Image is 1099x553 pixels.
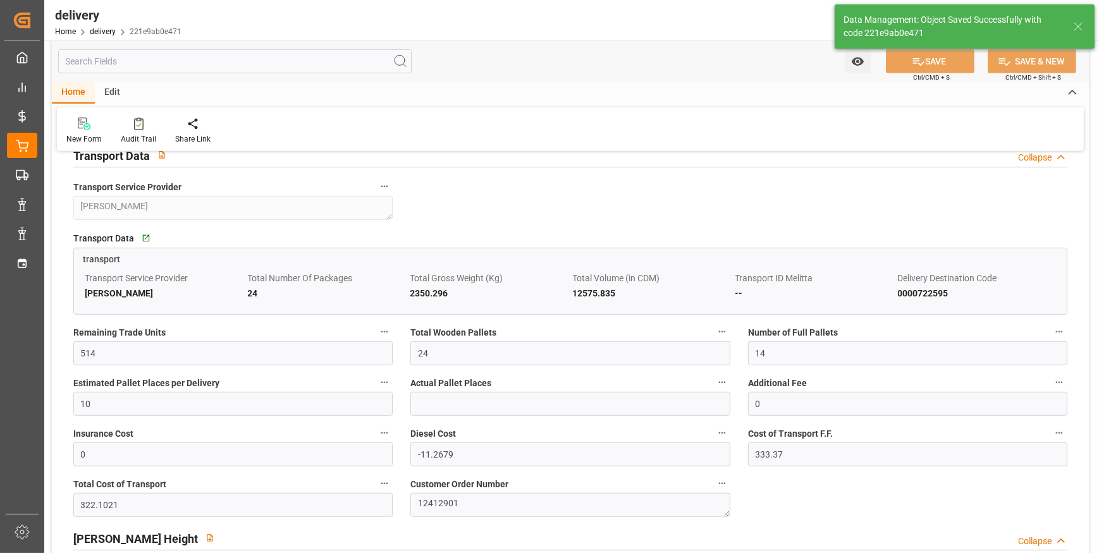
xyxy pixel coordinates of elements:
[735,286,893,301] div: --
[988,49,1076,73] button: SAVE & NEW
[898,270,1056,286] div: Delivery Destination Code
[83,254,120,264] span: transport
[52,82,95,104] div: Home
[73,530,198,547] h2: [PERSON_NAME] Height
[714,324,730,340] button: Total Wooden Pallets
[66,133,102,145] div: New Form
[714,374,730,391] button: Actual Pallet Places
[886,49,974,73] button: SAVE
[73,377,219,390] span: Estimated Pallet Places per Delivery
[73,181,181,194] span: Transport Service Provider
[58,49,412,73] input: Search Fields
[410,377,491,390] span: Actual Pallet Places
[410,270,568,286] div: Total Gross Weight (Kg)
[735,270,893,286] div: Transport ID Melitta
[714,475,730,492] button: Customer Order Number
[376,475,393,492] button: Total Cost of Transport
[410,493,730,517] textarea: 12412901
[573,270,731,286] div: Total Volume (in CDM)
[73,147,150,164] h2: Transport Data
[74,248,1067,266] a: transport
[573,286,731,301] div: 12575.835
[85,286,243,301] div: [PERSON_NAME]
[73,427,133,441] span: Insurance Cost
[845,49,871,73] button: open menu
[55,6,181,25] div: delivery
[121,133,156,145] div: Audit Trail
[73,326,166,339] span: Remaining Trade Units
[748,326,838,339] span: Number of Full Pallets
[913,73,950,82] span: Ctrl/CMD + S
[410,427,456,441] span: Diesel Cost
[898,286,1056,301] div: 0000722595
[55,27,76,36] a: Home
[376,178,393,195] button: Transport Service Provider
[1018,535,1052,548] div: Collapse
[410,478,508,491] span: Customer Order Number
[248,286,406,301] div: 24
[376,324,393,340] button: Remaining Trade Units
[1018,151,1052,164] div: Collapse
[376,374,393,391] button: Estimated Pallet Places per Delivery
[150,143,174,167] button: View description
[175,133,211,145] div: Share Link
[1005,73,1061,82] span: Ctrl/CMD + Shift + S
[73,232,134,245] span: Transport Data
[410,286,568,301] div: 2350.296
[714,425,730,441] button: Diesel Cost
[248,270,406,286] div: Total Number Of Packages
[85,270,243,286] div: Transport Service Provider
[1051,425,1067,441] button: Cost of Transport F.F.
[73,196,393,220] textarea: [PERSON_NAME]
[748,427,833,441] span: Cost of Transport F.F.
[1051,374,1067,391] button: Additional Fee
[198,526,222,550] button: View description
[1051,324,1067,340] button: Number of Full Pallets
[73,478,166,491] span: Total Cost of Transport
[844,13,1061,40] div: Data Management: Object Saved Successfully with code 221e9ab0e471
[410,326,496,339] span: Total Wooden Pallets
[376,425,393,441] button: Insurance Cost
[95,82,130,104] div: Edit
[90,27,116,36] a: delivery
[748,377,807,390] span: Additional Fee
